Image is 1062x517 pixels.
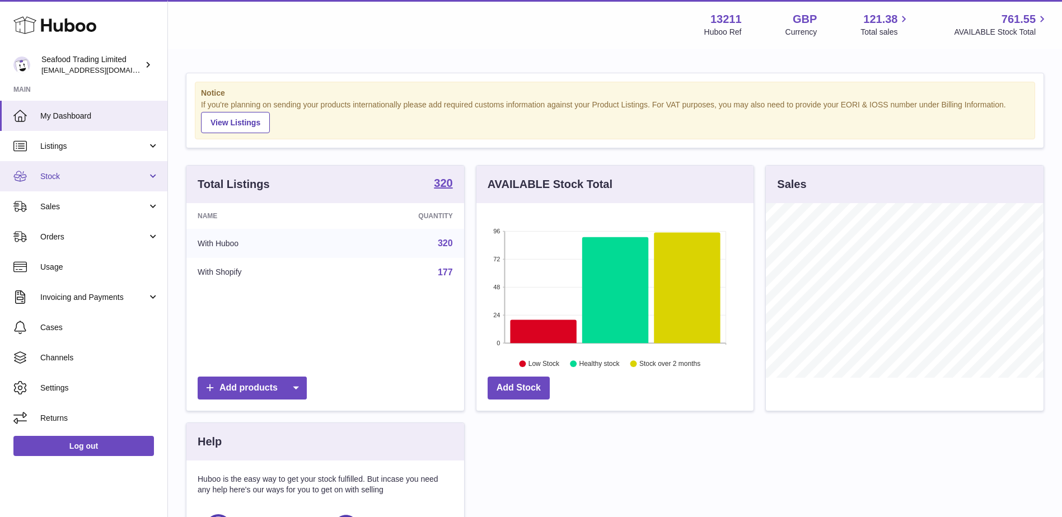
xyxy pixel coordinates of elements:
[579,360,620,368] text: Healthy stock
[186,203,336,229] th: Name
[40,322,159,333] span: Cases
[954,12,1049,37] a: 761.55 AVAILABLE Stock Total
[438,267,453,277] a: 177
[639,360,700,368] text: Stock over 2 months
[41,54,142,76] div: Seafood Trading Limited
[528,360,560,368] text: Low Stock
[710,12,742,27] strong: 13211
[336,203,464,229] th: Quantity
[860,27,910,37] span: Total sales
[497,340,500,346] text: 0
[793,12,817,27] strong: GBP
[201,112,270,133] a: View Listings
[40,232,147,242] span: Orders
[40,141,147,152] span: Listings
[1002,12,1036,27] span: 761.55
[434,177,452,191] a: 320
[434,177,452,189] strong: 320
[41,65,165,74] span: [EMAIL_ADDRESS][DOMAIN_NAME]
[40,262,159,272] span: Usage
[488,377,550,399] a: Add Stock
[40,292,147,303] span: Invoicing and Payments
[438,238,453,248] a: 320
[40,352,159,363] span: Channels
[493,256,500,262] text: 72
[201,100,1029,133] div: If you're planning on sending your products internationally please add required customs informati...
[198,377,307,399] a: Add products
[40,171,147,182] span: Stock
[198,177,270,192] h3: Total Listings
[493,284,500,290] text: 48
[40,413,159,424] span: Returns
[488,177,612,192] h3: AVAILABLE Stock Total
[198,474,453,495] p: Huboo is the easy way to get your stock fulfilled. But incase you need any help here's our ways f...
[186,229,336,258] td: With Huboo
[493,228,500,234] text: 96
[40,383,159,393] span: Settings
[13,57,30,73] img: online@rickstein.com
[863,12,897,27] span: 121.38
[186,258,336,287] td: With Shopify
[13,436,154,456] a: Log out
[40,201,147,212] span: Sales
[860,12,910,37] a: 121.38 Total sales
[40,111,159,121] span: My Dashboard
[785,27,817,37] div: Currency
[954,27,1049,37] span: AVAILABLE Stock Total
[777,177,806,192] h3: Sales
[704,27,742,37] div: Huboo Ref
[201,88,1029,98] strong: Notice
[198,434,222,449] h3: Help
[493,312,500,318] text: 24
